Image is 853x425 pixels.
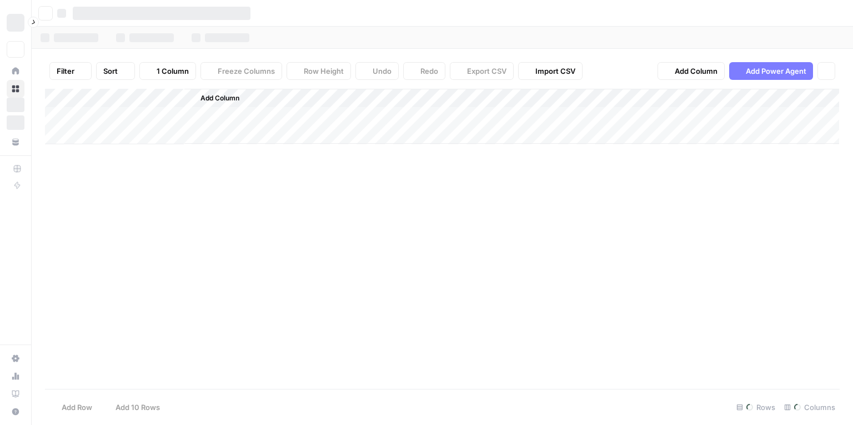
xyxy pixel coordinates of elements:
[355,62,399,80] button: Undo
[7,350,24,367] a: Settings
[450,62,514,80] button: Export CSV
[62,402,92,413] span: Add Row
[780,398,840,416] div: Columns
[200,62,282,80] button: Freeze Columns
[7,133,24,151] a: Your Data
[746,65,806,77] span: Add Power Agent
[49,62,92,80] button: Filter
[535,65,575,77] span: Import CSV
[518,62,583,80] button: Import CSV
[287,62,351,80] button: Row Height
[658,62,725,80] button: Add Column
[57,65,74,77] span: Filter
[103,65,118,77] span: Sort
[675,65,717,77] span: Add Column
[45,398,99,416] button: Add Row
[7,367,24,385] a: Usage
[96,62,135,80] button: Sort
[304,65,344,77] span: Row Height
[403,62,445,80] button: Redo
[732,398,780,416] div: Rows
[373,65,392,77] span: Undo
[218,65,275,77] span: Freeze Columns
[7,403,24,421] button: Help + Support
[7,80,24,98] a: Browse
[467,65,506,77] span: Export CSV
[157,65,189,77] span: 1 Column
[7,62,24,80] a: Home
[729,62,813,80] button: Add Power Agent
[99,398,167,416] button: Add 10 Rows
[200,93,239,103] span: Add Column
[420,65,438,77] span: Redo
[186,91,244,105] button: Add Column
[116,402,160,413] span: Add 10 Rows
[139,62,196,80] button: 1 Column
[7,385,24,403] a: Learning Hub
